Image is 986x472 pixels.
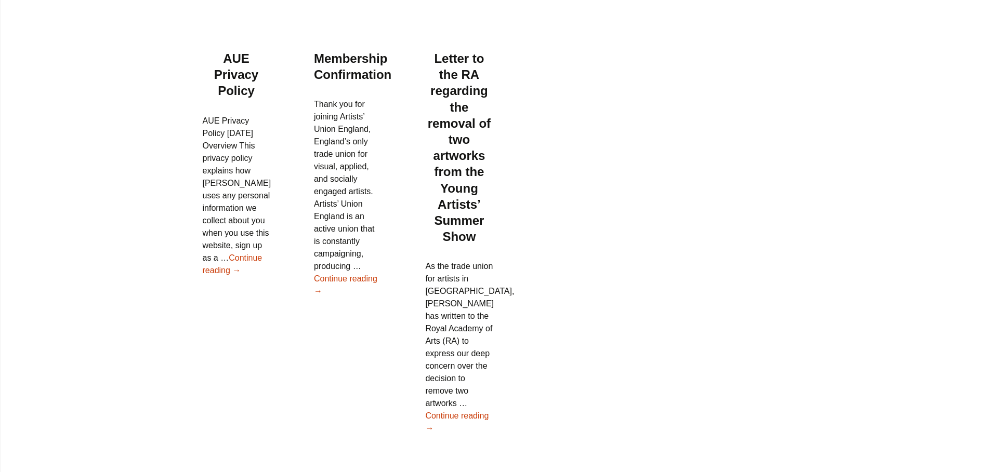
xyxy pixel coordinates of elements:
[428,51,491,244] a: Letter to the RA regarding the removal of two artworks from the Young Artists’ Summer Show
[214,51,258,98] a: AUE Privacy Policy
[314,274,377,295] a: Continue reading →
[203,253,262,275] a: Continue reading →
[314,51,391,82] a: Membership Confirmation
[314,98,382,298] p: Thank you for joining Artists’ Union England, England’s only trade union for visual, applied, and...
[425,260,493,435] p: As the trade union for artists in [GEOGRAPHIC_DATA], [PERSON_NAME] has written to the Royal Acade...
[425,411,489,433] a: Continue reading →
[314,287,322,295] span: →
[232,266,241,275] span: →
[425,424,433,433] span: →
[203,115,270,277] p: AUE Privacy Policy [DATE] Overview This privacy policy explains how [PERSON_NAME] uses any person...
